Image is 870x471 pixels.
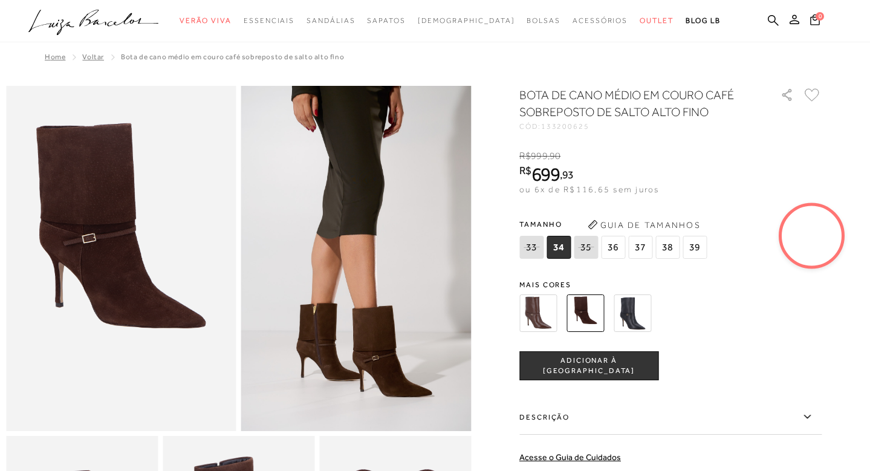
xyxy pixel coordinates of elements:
[180,16,232,25] span: Verão Viva
[519,123,761,130] div: CÓD:
[244,10,294,32] a: categoryNavScreenReaderText
[307,10,355,32] a: categoryNavScreenReaderText
[574,236,598,259] span: 35
[573,16,628,25] span: Acessórios
[566,294,604,332] img: BOTA DE CANO MÉDIO EM COURO CAFÉ SOBREPOSTO DE SALTO ALTO FINO
[367,10,405,32] a: categoryNavScreenReaderText
[519,236,544,259] span: 33
[519,151,531,161] i: R$
[307,16,355,25] span: Sandálias
[82,53,104,61] a: Voltar
[45,53,65,61] a: Home
[519,86,746,120] h1: BOTA DE CANO MÉDIO EM COURO CAFÉ SOBREPOSTO DE SALTO ALTO FINO
[527,16,560,25] span: Bolsas
[601,236,625,259] span: 36
[519,165,531,176] i: R$
[418,10,515,32] a: noSubCategoriesText
[560,169,574,180] i: ,
[519,400,822,435] label: Descrição
[548,151,561,161] i: ,
[241,86,472,431] img: image
[640,16,674,25] span: Outlet
[520,356,658,377] span: ADICIONAR À [GEOGRAPHIC_DATA]
[519,215,710,233] span: Tamanho
[418,16,515,25] span: [DEMOGRAPHIC_DATA]
[519,184,659,194] span: ou 6x de R$116,65 sem juros
[6,86,236,431] img: image
[244,16,294,25] span: Essenciais
[180,10,232,32] a: categoryNavScreenReaderText
[807,13,823,30] button: 0
[531,163,560,185] span: 699
[527,10,560,32] a: categoryNavScreenReaderText
[550,151,560,161] span: 90
[686,16,721,25] span: BLOG LB
[562,168,574,181] span: 93
[628,236,652,259] span: 37
[531,151,547,161] span: 999
[573,10,628,32] a: categoryNavScreenReaderText
[519,294,557,332] img: BOTA DE CANO MÉDIO EM COURO CAFÉ SOBREPOSTO DE SALTO ALTO FINO
[547,236,571,259] span: 34
[686,10,721,32] a: BLOG LB
[367,16,405,25] span: Sapatos
[541,122,589,131] span: 133200625
[655,236,680,259] span: 38
[583,215,704,235] button: Guia de Tamanhos
[614,294,651,332] img: BOTA DE CANO MÉDIO EM COURO PRETO SOBREPOSTO DE SALTO ALTO FINO
[121,53,344,61] span: BOTA DE CANO MÉDIO EM COURO CAFÉ SOBREPOSTO DE SALTO ALTO FINO
[816,12,824,21] span: 0
[640,10,674,32] a: categoryNavScreenReaderText
[519,452,621,462] a: Acesse o Guia de Cuidados
[683,236,707,259] span: 39
[519,351,658,380] button: ADICIONAR À [GEOGRAPHIC_DATA]
[519,281,822,288] span: Mais cores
